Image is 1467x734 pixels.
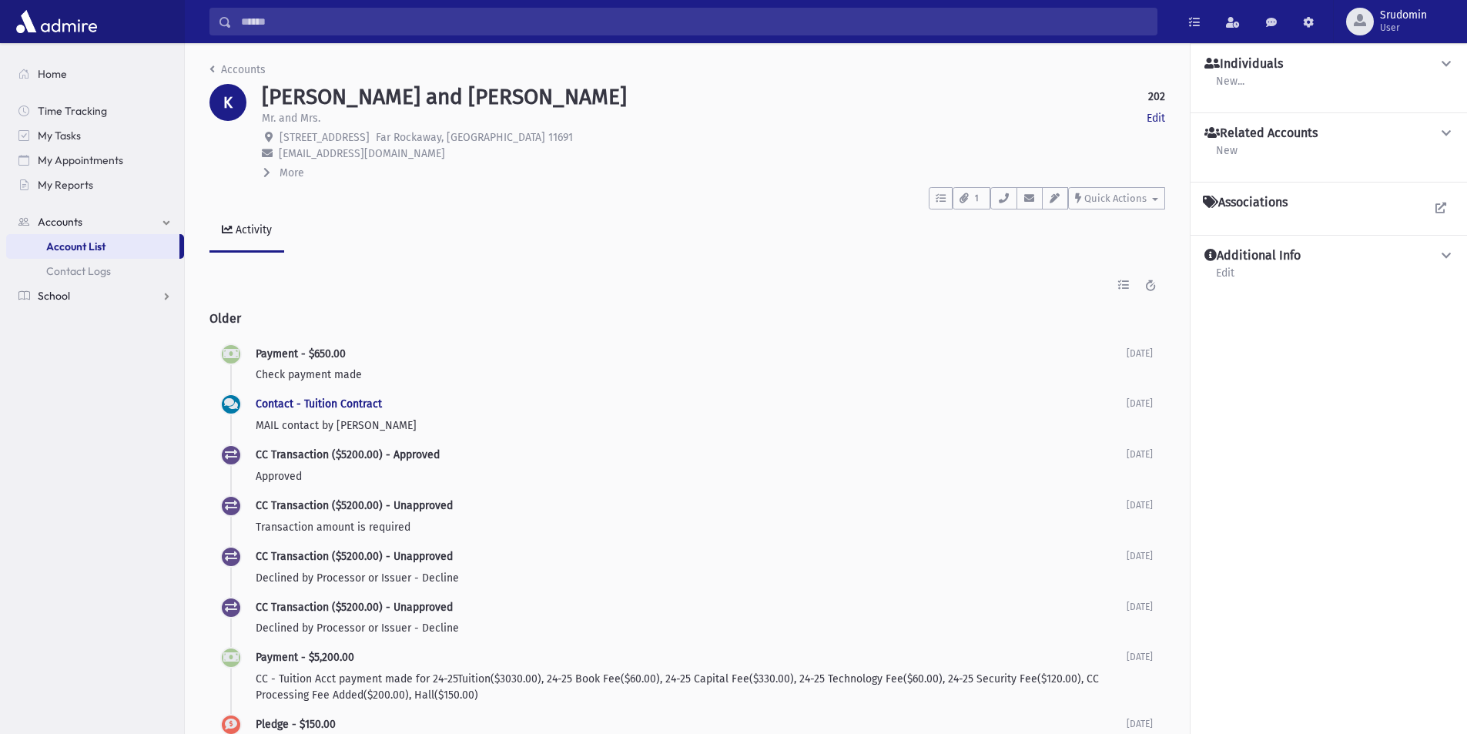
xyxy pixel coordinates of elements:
[1084,193,1147,204] span: Quick Actions
[6,123,184,148] a: My Tasks
[256,347,346,360] span: Payment - $650.00
[1215,142,1238,169] a: New
[6,234,179,259] a: Account List
[970,192,983,206] span: 1
[280,166,304,179] span: More
[12,6,101,37] img: AdmirePro
[38,153,123,167] span: My Appointments
[1127,551,1153,561] span: [DATE]
[256,417,1127,434] p: MAIL contact by [PERSON_NAME]
[376,131,573,144] span: Far Rockaway, [GEOGRAPHIC_DATA] 11691
[256,499,453,512] span: CC Transaction ($5200.00) - Unapproved
[262,165,306,181] button: More
[256,550,453,563] span: CC Transaction ($5200.00) - Unapproved
[46,264,111,278] span: Contact Logs
[1203,126,1455,142] button: Related Accounts
[256,718,336,731] span: Pledge - $150.00
[256,448,440,461] span: CC Transaction ($5200.00) - Approved
[1127,602,1153,612] span: [DATE]
[38,215,82,229] span: Accounts
[38,289,70,303] span: School
[1127,652,1153,662] span: [DATE]
[256,468,1127,484] p: Approved
[6,99,184,123] a: Time Tracking
[1147,110,1165,126] a: Edit
[1127,398,1153,409] span: [DATE]
[262,84,627,110] h1: [PERSON_NAME] and [PERSON_NAME]
[1215,72,1245,100] a: New...
[1215,264,1235,292] a: Edit
[256,601,453,614] span: CC Transaction ($5200.00) - Unapproved
[6,148,184,173] a: My Appointments
[6,283,184,308] a: School
[1127,449,1153,460] span: [DATE]
[1127,500,1153,511] span: [DATE]
[209,62,266,84] nav: breadcrumb
[38,67,67,81] span: Home
[6,259,184,283] a: Contact Logs
[1203,56,1455,72] button: Individuals
[233,223,272,236] div: Activity
[280,131,370,144] span: [STREET_ADDRESS]
[6,209,184,234] a: Accounts
[256,367,1127,383] p: Check payment made
[279,147,445,160] span: [EMAIL_ADDRESS][DOMAIN_NAME]
[256,519,1127,535] p: Transaction amount is required
[256,671,1127,703] p: CC - Tuition Acct payment made for 24-25Tuition($3030.00), 24-25 Book Fee($60.00), 24-25 Capital ...
[262,110,320,126] p: Mr. and Mrs.
[256,651,354,664] span: Payment - $5,200.00
[1203,248,1455,264] button: Additional Info
[38,104,107,118] span: Time Tracking
[1380,22,1427,34] span: User
[232,8,1157,35] input: Search
[38,129,81,142] span: My Tasks
[1068,187,1165,209] button: Quick Actions
[6,62,184,86] a: Home
[256,570,1127,586] p: Declined by Processor or Issuer - Decline
[1380,9,1427,22] span: Srudomin
[1203,195,1288,210] h4: Associations
[1148,89,1165,105] strong: 202
[209,209,284,253] a: Activity
[953,187,990,209] button: 1
[1127,348,1153,359] span: [DATE]
[46,240,106,253] span: Account List
[6,173,184,197] a: My Reports
[209,299,1165,338] h2: Older
[1204,248,1301,264] h4: Additional Info
[1204,56,1283,72] h4: Individuals
[1204,126,1318,142] h4: Related Accounts
[38,178,93,192] span: My Reports
[1127,719,1153,729] span: [DATE]
[209,63,266,76] a: Accounts
[256,397,382,411] a: Contact - Tuition Contract
[256,620,1127,636] p: Declined by Processor or Issuer - Decline
[209,84,246,121] div: K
